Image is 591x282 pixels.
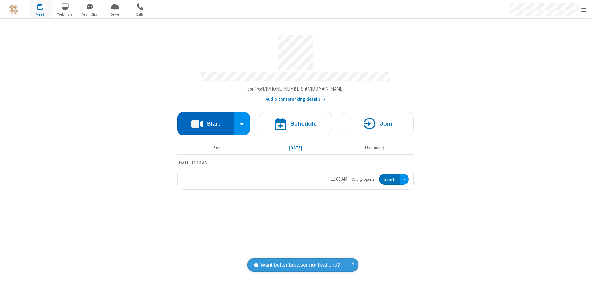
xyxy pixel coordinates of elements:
[29,12,52,17] span: Meet
[177,112,234,135] button: Start
[259,112,332,135] button: Schedule
[177,160,208,166] span: [DATE] 11:14 AM
[78,12,102,17] span: Team Chat
[337,142,412,154] button: Upcoming
[103,12,127,17] span: Drive
[234,112,250,135] div: Start conference options
[576,266,586,278] iframe: Chat
[290,121,317,127] h4: Schedule
[9,5,18,14] img: QA Selenium DO NOT DELETE OR CHANGE
[331,176,347,183] div: 11:00 AM
[400,174,409,185] div: Open menu
[341,112,414,135] button: Join
[207,121,220,127] h4: Start
[259,142,333,154] button: [DATE]
[380,121,392,127] h4: Join
[180,142,254,154] button: Past
[247,86,344,92] span: Copy my meeting room link
[128,12,151,17] span: Calls
[379,174,400,185] button: Start
[352,176,374,182] em: in progress
[54,12,77,17] span: Webinars
[177,30,414,103] section: Account details
[42,3,46,8] div: 1
[260,261,340,269] span: Want better browser notifications?
[266,96,326,103] button: Audio conferencing details
[177,159,414,190] section: Today's Meetings
[247,86,344,93] button: Copy my meeting room linkCopy my meeting room link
